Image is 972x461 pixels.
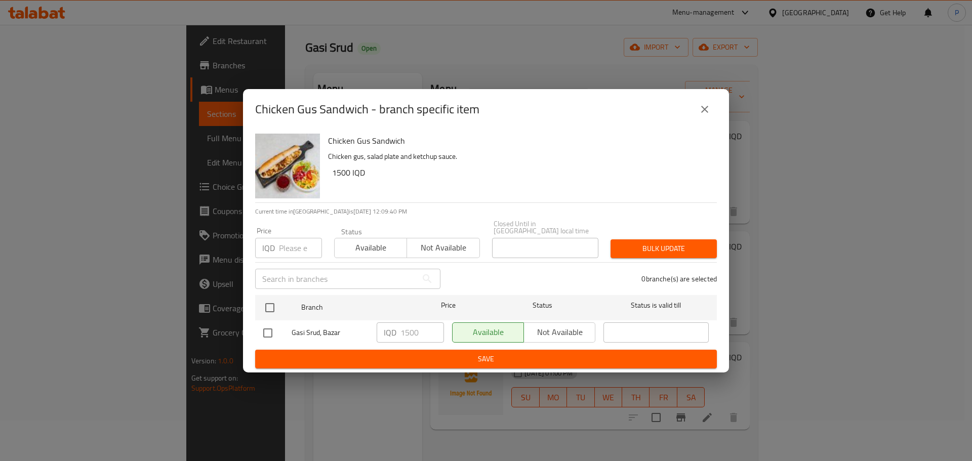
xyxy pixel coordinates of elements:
span: Available [339,240,403,255]
p: 0 branche(s) are selected [641,274,717,284]
button: Bulk update [611,239,717,258]
input: Search in branches [255,269,417,289]
h2: Chicken Gus Sandwich - branch specific item [255,101,479,117]
span: Status [490,299,595,312]
p: IQD [262,242,275,254]
img: Chicken Gus Sandwich [255,134,320,198]
p: Chicken gus, salad plate and ketchup sauce. [328,150,709,163]
p: IQD [384,326,396,339]
button: close [693,97,717,121]
button: Save [255,350,717,368]
input: Please enter price [400,322,444,343]
span: Status is valid till [603,299,709,312]
span: Gasi Srud, Bazar [292,326,369,339]
span: Not available [411,240,475,255]
span: Save [263,353,709,365]
h6: Chicken Gus Sandwich [328,134,709,148]
button: Not available [407,238,479,258]
span: Bulk update [619,242,709,255]
button: Available [334,238,407,258]
h6: 1500 IQD [332,165,709,180]
span: Branch [301,301,407,314]
p: Current time in [GEOGRAPHIC_DATA] is [DATE] 12:09:40 PM [255,207,717,216]
input: Please enter price [279,238,322,258]
span: Price [415,299,482,312]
